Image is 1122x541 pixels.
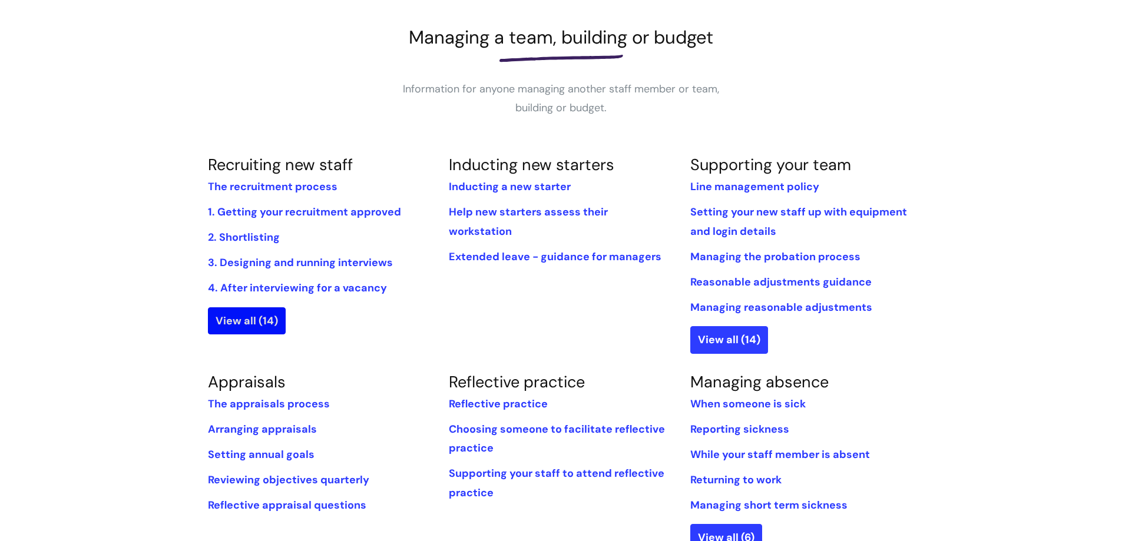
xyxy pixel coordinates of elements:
a: Managing short term sickness [690,498,848,512]
a: Reporting sickness [690,422,789,436]
a: Inducting a new starter [449,180,571,194]
a: Line management policy [690,180,819,194]
a: Returning to work [690,473,782,487]
p: Information for anyone managing another staff member or team, building or budget. [385,79,738,118]
a: 3. Designing and running interviews [208,255,393,270]
a: Setting your new staff up with equipment and login details [690,205,907,238]
a: Recruiting new staff [208,154,353,175]
a: Reflective practice [449,397,548,411]
a: Reflective practice [449,371,585,392]
a: 4. After interviewing for a vacancy [208,281,387,295]
a: View all (14) [690,326,768,353]
a: 1. Getting your recruitment approved [208,205,401,219]
a: Managing absence [690,371,829,392]
a: Reviewing objectives quarterly [208,473,369,487]
a: View all (14) [208,307,286,334]
a: Arranging appraisals [208,422,317,436]
a: Reflective appraisal questions [208,498,366,512]
a: The appraisals process [208,397,330,411]
a: Appraisals [208,371,286,392]
a: Managing the probation process [690,250,860,264]
a: Choosing someone to facilitate reflective practice [449,422,665,455]
a: Help new starters assess their workstation [449,205,608,238]
a: The recruitment process [208,180,337,194]
a: Reasonable adjustments guidance [690,275,872,289]
a: When someone is sick [690,397,806,411]
a: Inducting new starters [449,154,614,175]
a: Supporting your staff to attend reflective practice [449,466,664,499]
a: Setting annual goals [208,447,315,462]
a: While‌ ‌your‌ ‌staff‌ ‌member‌ ‌is‌ ‌absent‌ [690,447,870,462]
a: 2. Shortlisting [208,230,280,244]
h1: Managing a team, building or budget [208,26,915,48]
a: Extended leave - guidance for managers [449,250,661,264]
a: Supporting your team [690,154,851,175]
a: Managing reasonable adjustments [690,300,872,314]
